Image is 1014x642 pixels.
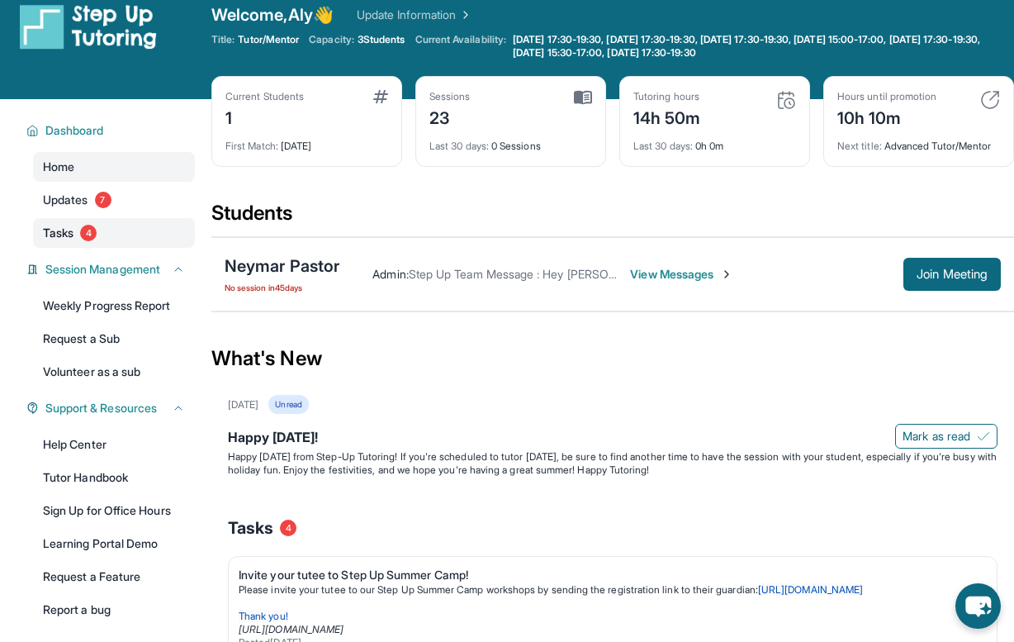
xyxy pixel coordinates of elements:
img: logo [20,3,157,50]
div: Hours until promotion [837,90,936,103]
a: Report a bug [33,595,195,625]
div: Students [211,200,1014,236]
div: Tutoring hours [633,90,701,103]
span: First Match : [225,140,278,152]
span: Last 30 days : [633,140,693,152]
img: card [980,90,1000,110]
button: Mark as read [895,424,997,449]
div: 0 Sessions [429,130,592,153]
a: [URL][DOMAIN_NAME] [239,623,344,635]
div: 1 [225,103,304,130]
span: 7 [95,192,111,208]
span: Current Availability: [415,33,506,59]
span: Home [43,159,74,175]
a: Request a Sub [33,324,195,354]
button: chat-button [955,583,1001,629]
span: No session in 45 days [225,281,339,294]
p: Happy [DATE] from Step-Up Tutoring! If you're scheduled to tutor [DATE], be sure to find another ... [228,450,997,477]
a: Request a Feature [33,562,195,592]
img: card [776,90,796,110]
img: Chevron-Right [720,268,733,281]
div: Advanced Tutor/Mentor [837,130,1000,153]
img: card [373,90,388,103]
span: View Messages [630,266,733,283]
div: Happy [DATE]! [228,427,997,450]
a: Volunteer as a sub [33,357,195,387]
div: What's New [211,322,1014,395]
span: Last 30 days : [429,140,489,152]
div: Neymar Pastor [225,254,339,278]
a: Sign Up for Office Hours [33,496,195,525]
img: card [574,90,592,105]
span: Title: [211,33,235,46]
div: [DATE] [225,130,388,153]
a: [DATE] 17:30-19:30, [DATE] 17:30-19:30, [DATE] 17:30-19:30, [DATE] 15:00-17:00, [DATE] 17:30-19:3... [509,33,1014,59]
span: 3 Students [358,33,405,46]
button: Support & Resources [39,400,185,416]
span: Session Management [45,261,160,278]
a: Learning Portal Demo [33,529,195,559]
a: Help Center [33,430,195,459]
div: 14h 50m [633,103,701,130]
button: Session Management [39,261,185,278]
span: Join Meeting [917,269,988,279]
span: Thank you! [239,610,288,622]
div: 10h 10m [837,103,936,130]
div: 0h 0m [633,130,796,153]
a: Updates7 [33,185,195,215]
span: [DATE] 17:30-19:30, [DATE] 17:30-19:30, [DATE] 17:30-19:30, [DATE] 15:00-17:00, [DATE] 17:30-19:3... [513,33,1011,59]
span: Updates [43,192,88,208]
button: Join Meeting [903,258,1001,291]
span: Admin : [372,267,408,281]
span: Tasks [228,516,273,540]
span: 4 [80,225,97,241]
div: Sessions [429,90,471,103]
button: Dashboard [39,122,185,139]
span: Capacity: [309,33,354,46]
a: Home [33,152,195,182]
span: Mark as read [903,428,970,445]
a: Tutor Handbook [33,463,195,492]
span: Tasks [43,225,73,241]
img: Chevron Right [456,7,472,23]
div: Current Students [225,90,304,103]
div: [DATE] [228,398,258,411]
div: Invite your tutee to Step Up Summer Camp! [239,567,974,583]
a: [URL][DOMAIN_NAME] [758,583,863,596]
span: Support & Resources [45,400,157,416]
span: Tutor/Mentor [238,33,299,46]
a: Update Information [357,7,472,23]
a: Weekly Progress Report [33,291,195,321]
span: Next title : [837,140,882,152]
span: 4 [280,520,296,536]
span: Dashboard [45,122,104,139]
span: Welcome, Aly 👋 [211,3,334,26]
div: 23 [429,103,471,130]
p: Please invite your tutee to our Step Up Summer Camp workshops by sending the registration link to... [239,583,974,597]
img: Mark as read [977,430,990,443]
a: Tasks4 [33,218,195,248]
div: Unread [268,395,308,414]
